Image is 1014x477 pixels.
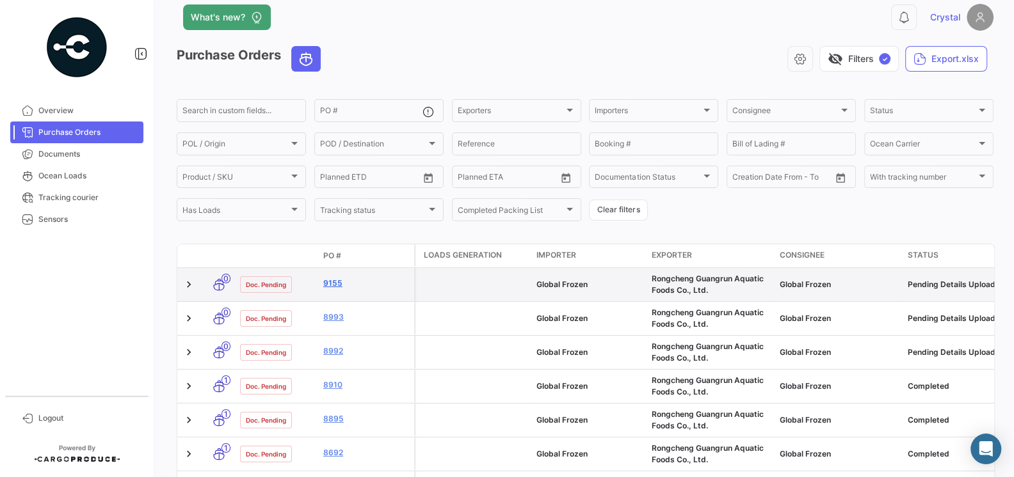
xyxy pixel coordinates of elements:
[10,143,143,165] a: Documents
[10,121,143,143] a: Purchase Orders
[221,274,230,283] span: 0
[182,380,195,393] a: Expand/Collapse Row
[221,375,230,385] span: 1
[780,279,831,289] span: Global Frozen
[780,313,831,323] span: Global Frozen
[556,168,575,187] button: Open calendar
[246,347,286,357] span: Doc. Pending
[246,313,286,324] span: Doc. Pending
[292,47,320,71] button: Ocean
[485,175,531,184] input: To
[10,187,143,208] a: Tracking courier
[323,413,409,425] a: 8895
[780,249,825,261] span: Consignee
[536,249,576,261] span: Importer
[536,415,588,425] span: Global Frozen
[652,308,764,329] span: Rongcheng Guangrun Aquatic Foods Co., Ltd.
[323,345,409,357] a: 8992
[10,100,143,121] a: Overview
[780,449,831,458] span: Global Frozen
[930,11,960,24] span: Crystal
[10,165,143,187] a: Ocean Loads
[38,127,138,138] span: Purchase Orders
[647,244,775,267] datatable-header-cell: Exporter
[870,175,976,184] span: With tracking number
[531,244,647,267] datatable-header-cell: Importer
[323,278,409,289] a: 9155
[970,434,1001,464] div: Abrir Intercom Messenger
[536,449,588,458] span: Global Frozen
[246,415,286,425] span: Doc. Pending
[870,141,976,150] span: Ocean Carrier
[182,175,289,184] span: Product / SKU
[182,346,195,359] a: Expand/Collapse Row
[235,251,318,261] datatable-header-cell: Doc. Status
[246,449,286,459] span: Doc. Pending
[320,175,338,184] input: From
[221,341,230,351] span: 0
[831,168,850,187] button: Open calendar
[780,347,831,357] span: Global Frozen
[191,11,245,24] span: What's new?
[38,148,138,160] span: Documents
[780,415,831,425] span: Global Frozen
[221,308,230,317] span: 0
[879,53,890,65] span: ✓
[775,244,903,267] datatable-header-cell: Consignee
[38,192,138,203] span: Tracking courier
[870,108,976,117] span: Status
[908,249,938,261] span: Status
[780,381,831,391] span: Global Frozen
[182,414,195,426] a: Expand/Collapse Row
[323,379,409,391] a: 8910
[732,175,750,184] input: From
[458,108,564,117] span: Exporters
[318,245,414,267] datatable-header-cell: PO #
[416,244,531,267] datatable-header-cell: Loads generation
[182,312,195,325] a: Expand/Collapse Row
[347,175,394,184] input: To
[759,175,806,184] input: To
[905,46,987,72] button: Export.xlsx
[323,311,409,323] a: 8993
[182,448,195,460] a: Expand/Collapse Row
[419,168,438,187] button: Open calendar
[589,199,648,221] button: Clear filters
[819,46,899,72] button: visibility_offFilters✓
[10,208,143,230] a: Sensors
[652,274,764,295] span: Rongcheng Guangrun Aquatic Foods Co., Ltd.
[652,375,764,396] span: Rongcheng Guangrun Aquatic Foods Co., Ltd.
[595,175,701,184] span: Documentation Status
[536,279,588,289] span: Global Frozen
[182,207,289,216] span: Has Loads
[182,278,195,291] a: Expand/Collapse Row
[458,207,564,216] span: Completed Packing List
[38,412,138,424] span: Logout
[38,214,138,225] span: Sensors
[183,4,271,30] button: What's new?
[320,207,426,216] span: Tracking status
[967,4,994,31] img: placeholder-user.png
[536,313,588,323] span: Global Frozen
[323,250,341,262] span: PO #
[732,108,839,117] span: Consignee
[320,141,426,150] span: POD / Destination
[595,108,701,117] span: Importers
[38,105,138,116] span: Overview
[652,341,764,363] span: Rongcheng Guangrun Aquatic Foods Co., Ltd.
[38,170,138,182] span: Ocean Loads
[828,51,843,66] span: visibility_off
[424,249,502,261] span: Loads generation
[246,381,286,391] span: Doc. Pending
[203,251,235,261] datatable-header-cell: Transport mode
[536,347,588,357] span: Global Frozen
[323,447,409,458] a: 8692
[221,443,230,453] span: 1
[652,409,764,430] span: Rongcheng Guangrun Aquatic Foods Co., Ltd.
[458,175,476,184] input: From
[45,15,109,79] img: powered-by.png
[182,141,289,150] span: POL / Origin
[652,249,692,261] span: Exporter
[246,279,286,290] span: Doc. Pending
[221,409,230,419] span: 1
